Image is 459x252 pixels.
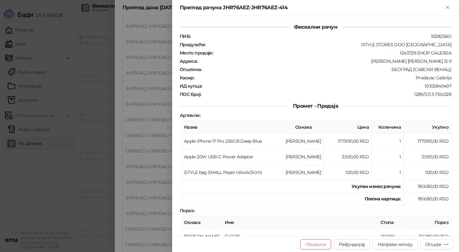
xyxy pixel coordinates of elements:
[195,75,452,81] div: Prodavac Galerija
[324,149,372,165] td: 3.590,00 RSD
[181,133,283,149] td: Apple iPhone 17 Pro 256GB Deep Blue
[300,239,331,249] button: Поништи
[334,239,370,249] button: Рефундирај
[181,216,222,229] th: Ознака
[181,149,283,165] td: Apple 20W USB-C Power Adapter
[372,165,404,180] td: 1
[180,91,201,97] strong: ПОС број :
[206,42,452,47] div: ISTYLE STORES DOO [GEOGRAPHIC_DATA]
[180,83,202,89] strong: ИД купца :
[181,229,222,244] td: [PERSON_NAME]
[324,165,372,180] td: 100,00 RSD
[365,196,401,202] strong: Платна картица :
[372,133,404,149] td: 1
[404,180,451,193] td: 181.680,00 RSD
[180,208,194,213] strong: Порез :
[372,149,404,165] td: 1
[324,133,372,149] td: 177.990,00 RSD
[180,58,197,64] strong: Адреса :
[180,33,190,39] strong: ПИБ :
[444,4,451,11] button: Close
[180,50,213,56] strong: Место продаје :
[283,149,324,165] td: [PERSON_NAME]
[404,133,451,149] td: 177.990,00 RSD
[378,216,404,229] th: Стопа
[222,229,378,244] td: О-ПДВ
[352,184,401,189] strong: Укупан износ рачуна :
[198,58,452,64] div: [PERSON_NAME] [PERSON_NAME] 12 0
[214,50,452,56] div: 1243729-SHOP GALERIJA
[420,239,454,249] button: Опције
[425,241,441,247] div: Опције
[181,165,283,180] td: iSTYLE bag SMALL Paper (41x41x31cm)
[180,4,444,11] div: Преглед рачуна JHR76AEZ-JHR76AEZ-414
[373,239,418,249] button: Направи копију
[404,165,451,180] td: 100,00 RSD
[404,121,451,133] th: Укупно
[378,229,404,244] td: 20,00%
[202,83,452,89] div: 10:105849497
[324,121,372,133] th: Цена
[180,75,194,81] strong: Касир :
[404,216,451,229] th: Порез
[283,121,324,133] th: Ознака
[181,121,283,133] th: Назив
[289,24,342,30] span: Фискални рачун
[201,91,452,97] div: 1289/3.11.3-710c028
[202,67,452,72] div: БЕОГРАД (САВСКИ ВЕНАЦ)
[404,193,451,205] td: 181.680,00 RSD
[288,103,343,109] span: Промет - Продаја
[404,149,451,165] td: 3.590,00 RSD
[222,216,378,229] th: Име
[180,112,200,118] strong: Артикли :
[404,229,451,244] td: 30.280,00 RSD
[283,133,324,149] td: [PERSON_NAME]
[180,42,206,47] strong: Предузеће :
[283,165,324,180] td: [PERSON_NAME]
[191,33,452,39] div: 102825661
[378,241,412,247] span: Направи копију
[372,121,404,133] th: Количина
[180,67,201,72] strong: Општина :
